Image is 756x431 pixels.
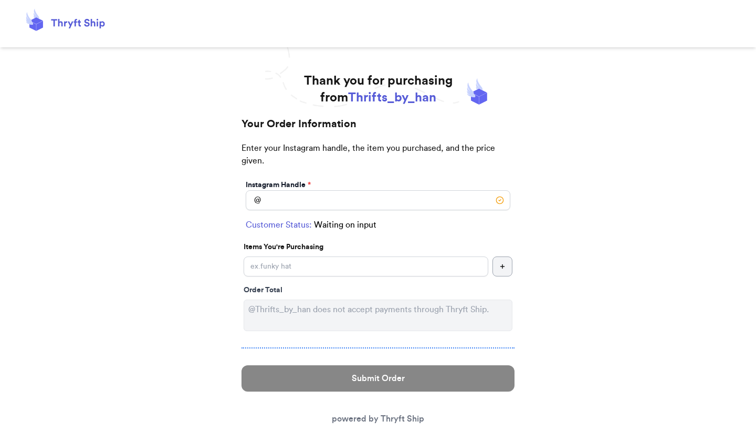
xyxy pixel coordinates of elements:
[246,219,312,231] span: Customer Status:
[304,73,453,106] h1: Thank you for purchasing from
[241,365,514,392] button: Submit Order
[244,256,488,276] input: ex.funky hat
[246,180,311,190] label: Instagram Handle
[241,142,514,178] p: Enter your Instagram handle, the item you purchased, and the price given.
[241,117,514,142] h2: Your Order Information
[244,242,512,252] p: Items You're Purchasing
[244,285,512,295] div: Order Total
[314,219,376,231] span: Waiting on input
[246,190,261,210] div: @
[332,415,424,423] a: powered by Thryft Ship
[348,91,436,104] span: Thrifts_by_han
